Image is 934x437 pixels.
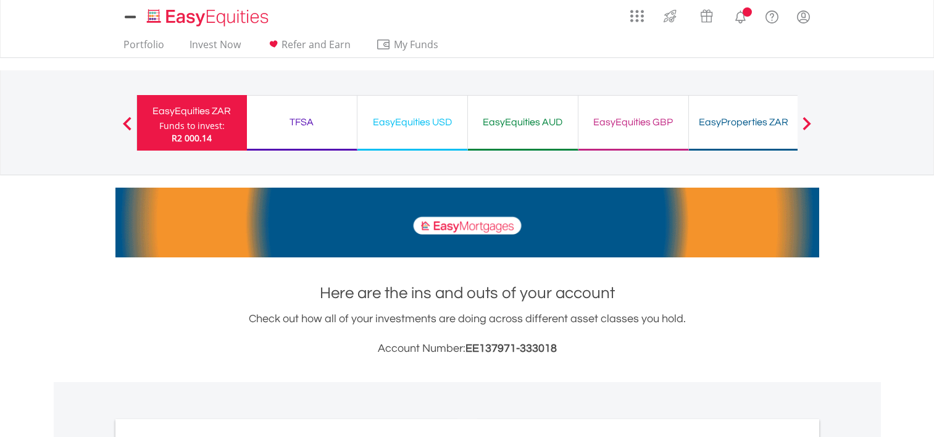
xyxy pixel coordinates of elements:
a: Refer and Earn [261,38,356,57]
span: Refer and Earn [281,38,351,51]
a: AppsGrid [622,3,652,23]
div: TFSA [254,114,349,131]
button: Previous [115,123,140,135]
div: Check out how all of your investments are doing across different asset classes you hold. [115,310,819,357]
a: FAQ's and Support [756,3,788,28]
span: My Funds [376,36,457,52]
span: R2 000.14 [172,132,212,144]
h3: Account Number: [115,340,819,357]
div: EasyEquities AUD [475,114,570,131]
a: Portfolio [119,38,169,57]
div: EasyProperties ZAR [696,114,791,131]
a: Home page [142,3,273,28]
a: My Profile [788,3,819,30]
a: Invest Now [185,38,246,57]
img: thrive-v2.svg [660,6,680,26]
a: Notifications [725,3,756,28]
h1: Here are the ins and outs of your account [115,282,819,304]
img: vouchers-v2.svg [696,6,717,26]
a: Vouchers [688,3,725,26]
div: EasyEquities ZAR [144,102,240,120]
img: EasyMortage Promotion Banner [115,188,819,257]
img: grid-menu-icon.svg [630,9,644,23]
div: Funds to invest: [159,120,225,132]
button: Next [794,123,819,135]
div: EasyEquities GBP [586,114,681,131]
span: EE137971-333018 [465,343,557,354]
img: EasyEquities_Logo.png [144,7,273,28]
div: EasyEquities USD [365,114,460,131]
